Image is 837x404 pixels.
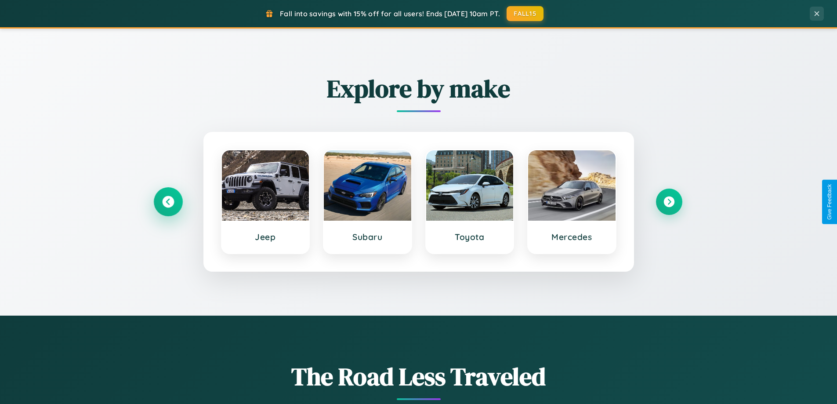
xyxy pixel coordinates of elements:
div: Give Feedback [826,184,833,220]
h2: Explore by make [155,72,682,106]
h3: Toyota [435,232,505,242]
button: FALL15 [507,6,544,21]
span: Fall into savings with 15% off for all users! Ends [DATE] 10am PT. [280,9,500,18]
h1: The Road Less Traveled [155,360,682,393]
h3: Jeep [231,232,301,242]
h3: Mercedes [537,232,607,242]
h3: Subaru [333,232,402,242]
